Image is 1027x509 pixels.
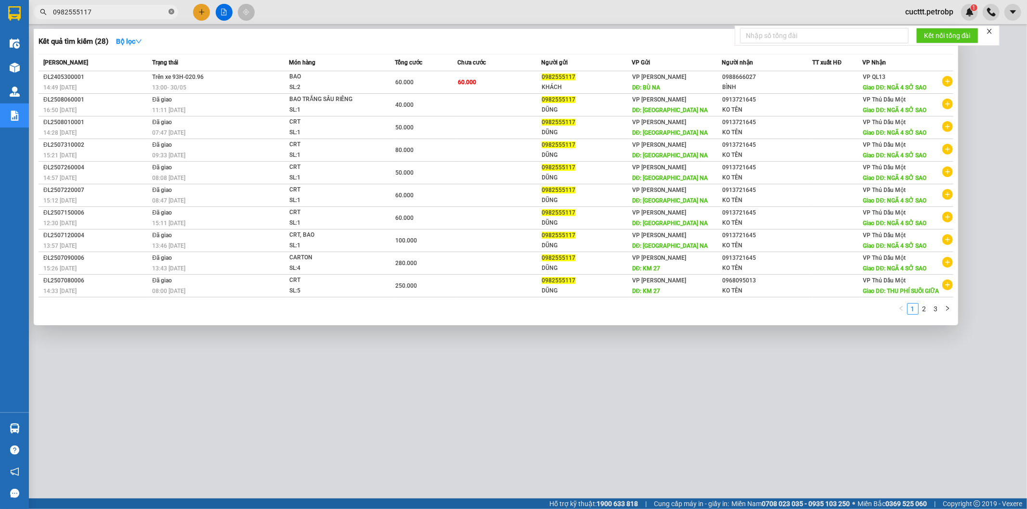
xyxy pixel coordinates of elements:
[43,95,149,105] div: ĐL2508060001
[863,175,927,181] span: Giao DĐ: NGÃ 4 SỞ SAO
[863,187,906,193] span: VP Thủ Dầu Một
[931,304,941,314] a: 3
[289,185,362,195] div: CRT
[289,150,362,161] div: SL: 1
[907,303,919,315] li: 1
[43,185,149,195] div: ĐL2507220007
[289,59,315,66] span: Món hàng
[169,8,174,17] span: close-circle
[723,163,812,173] div: 0913721645
[632,59,650,66] span: VP Gửi
[942,303,953,315] button: right
[863,209,906,216] span: VP Thủ Dầu Một
[723,95,812,105] div: 0913721645
[863,232,906,239] span: VP Thủ Dầu Một
[169,9,174,14] span: close-circle
[43,220,77,227] span: 12:30 [DATE]
[542,127,631,138] div: DŨNG
[43,140,149,150] div: ĐL2507310002
[43,276,149,286] div: ĐL2507080006
[542,209,575,216] span: 0982555117
[942,166,953,177] span: plus-circle
[863,141,906,148] span: VP Thủ Dầu Một
[942,303,953,315] li: Next Page
[942,144,953,154] span: plus-circle
[723,173,812,183] div: KO TÊN
[289,230,362,241] div: CRT, BAO
[632,242,708,249] span: DĐ: [GEOGRAPHIC_DATA] NA
[39,37,108,47] h3: Kết quả tìm kiếm ( 28 )
[116,38,142,45] strong: Bộ lọc
[723,195,812,205] div: KO TÊN
[942,99,953,109] span: plus-circle
[632,288,661,294] span: DĐ: KM 27
[723,241,812,251] div: KO TÊN
[152,254,172,261] span: Đã giao
[10,423,20,433] img: warehouse-icon
[10,63,20,73] img: warehouse-icon
[457,59,486,66] span: Chưa cước
[632,277,686,284] span: VP [PERSON_NAME]
[723,185,812,195] div: 0913721645
[986,28,993,35] span: close
[542,119,575,126] span: 0982555117
[863,96,906,103] span: VP Thủ Dầu Một
[43,84,77,91] span: 14:49 [DATE]
[863,288,939,294] span: Giao DĐ: THU PHÍ SUỐI GIỮA
[152,96,172,103] span: Đã giao
[632,74,686,80] span: VP [PERSON_NAME]
[542,277,575,284] span: 0982555117
[152,175,185,181] span: 08:08 [DATE]
[7,63,22,73] span: CR :
[723,218,812,228] div: KO TÊN
[896,303,907,315] li: Previous Page
[8,8,85,31] div: VP [PERSON_NAME]
[924,30,971,41] span: Kết nối tổng đài
[43,253,149,263] div: ĐL2507090006
[723,253,812,263] div: 0913721645
[945,305,950,311] span: right
[863,164,906,171] span: VP Thủ Dầu Một
[863,84,927,91] span: Giao DĐ: NGÃ 4 SỞ SAO
[542,164,575,171] span: 0982555117
[289,275,362,286] div: CRT
[289,207,362,218] div: CRT
[43,117,149,127] div: ĐL2508010001
[863,220,927,227] span: Giao DĐ: NGÃ 4 SỞ SAO
[395,282,417,289] span: 250.000
[152,265,185,272] span: 13:43 [DATE]
[863,119,906,126] span: VP Thủ Dầu Một
[289,117,362,127] div: CRT
[43,288,77,294] span: 14:33 [DATE]
[863,59,886,66] span: VP Nhận
[43,175,77,181] span: 14:57 [DATE]
[289,218,362,229] div: SL: 1
[723,150,812,160] div: KO TÊN
[8,6,21,21] img: logo-vxr
[289,263,362,274] div: SL: 4
[632,220,708,227] span: DĐ: [GEOGRAPHIC_DATA] NA
[632,232,686,239] span: VP [PERSON_NAME]
[10,445,19,455] span: question-circle
[632,197,708,204] span: DĐ: [GEOGRAPHIC_DATA] NA
[541,59,568,66] span: Người gửi
[813,59,842,66] span: TT xuất HĐ
[40,9,47,15] span: search
[43,107,77,114] span: 16:50 [DATE]
[152,74,204,80] span: Trên xe 93H-020.96
[942,234,953,245] span: plus-circle
[43,208,149,218] div: ĐL2507150006
[395,260,417,267] span: 280.000
[542,105,631,115] div: DŨNG
[395,124,414,131] span: 50.000
[942,257,953,267] span: plus-circle
[152,242,185,249] span: 13:46 [DATE]
[92,31,157,43] div: a kính
[632,96,686,103] span: VP [PERSON_NAME]
[632,209,686,216] span: VP [PERSON_NAME]
[43,152,77,159] span: 15:21 [DATE]
[542,286,631,296] div: DŨNG
[942,280,953,290] span: plus-circle
[152,288,185,294] span: 08:00 [DATE]
[152,187,172,193] span: Đã giao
